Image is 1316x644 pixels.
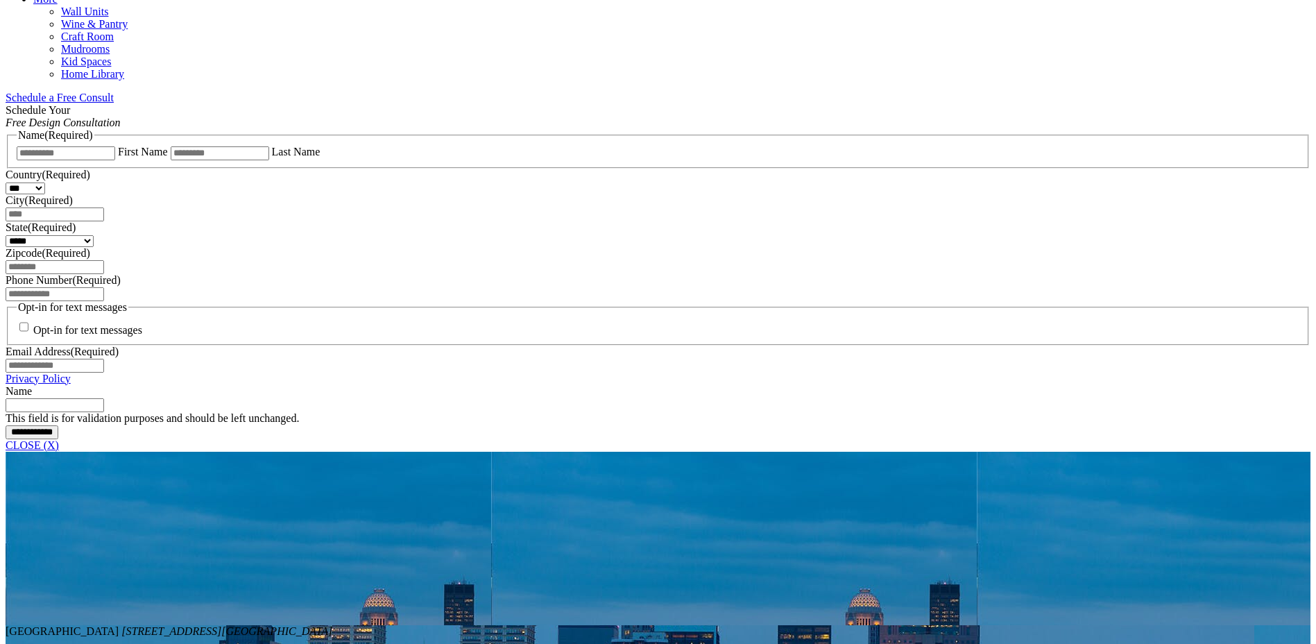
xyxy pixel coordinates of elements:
a: Privacy Policy [6,373,71,384]
label: Name [6,385,32,397]
span: [GEOGRAPHIC_DATA] [6,625,119,637]
a: CLOSE (X) [6,439,59,451]
span: Schedule Your [6,104,121,128]
a: Home Library [61,68,124,80]
em: [STREET_ADDRESS] [121,625,332,637]
label: Opt-in for text messages [33,325,142,337]
label: Phone Number [6,274,121,286]
span: [GEOGRAPHIC_DATA] [221,625,332,637]
a: Mudrooms [61,43,110,55]
span: (Required) [42,247,89,259]
span: (Required) [72,274,120,286]
a: Craft Room [61,31,114,42]
span: (Required) [44,129,92,141]
legend: Opt-in for text messages [17,301,128,314]
a: Schedule a Free Consult (opens a dropdown menu) [6,92,114,103]
span: (Required) [71,346,119,357]
label: Email Address [6,346,119,357]
legend: Name [17,129,94,142]
span: (Required) [28,221,76,233]
a: Wall Units [61,6,108,17]
span: (Required) [25,194,73,206]
label: Country [6,169,90,180]
label: First Name [118,146,168,158]
label: Zipcode [6,247,90,259]
div: This field is for validation purposes and should be left unchanged. [6,412,1310,425]
label: State [6,221,76,233]
label: City [6,194,73,206]
span: (Required) [42,169,89,180]
a: Kid Spaces [61,56,111,67]
label: Last Name [272,146,321,158]
a: Wine & Pantry [61,18,128,30]
em: Free Design Consultation [6,117,121,128]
